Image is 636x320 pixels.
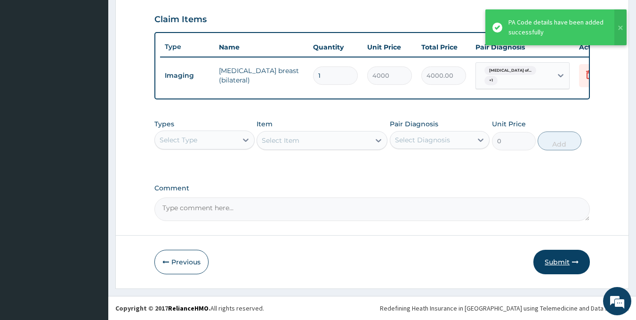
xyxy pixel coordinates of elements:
h3: Claim Items [154,15,207,25]
th: Quantity [308,38,362,57]
button: Previous [154,250,209,274]
textarea: Type your message and hit 'Enter' [5,217,179,250]
th: Pair Diagnosis [471,38,574,57]
th: Actions [574,38,621,57]
strong: Copyright © 2017 . [115,304,210,312]
button: Add [538,131,581,150]
div: Minimize live chat window [154,5,177,27]
th: Name [214,38,308,57]
td: Imaging [160,67,214,84]
label: Types [154,120,174,128]
span: We're online! [55,98,130,194]
img: d_794563401_company_1708531726252_794563401 [17,47,38,71]
div: Select Type [160,135,197,145]
label: Comment [154,184,590,192]
span: [MEDICAL_DATA] of... [484,66,536,75]
label: Item [257,119,273,129]
div: PA Code details have been added successfully [508,17,605,37]
th: Unit Price [362,38,417,57]
th: Type [160,38,214,56]
label: Unit Price [492,119,526,129]
td: [MEDICAL_DATA] breast (bilateral) [214,61,308,90]
div: Redefining Heath Insurance in [GEOGRAPHIC_DATA] using Telemedicine and Data Science! [380,304,629,313]
label: Pair Diagnosis [390,119,438,129]
footer: All rights reserved. [108,296,636,320]
a: RelianceHMO [168,304,209,312]
button: Submit [533,250,590,274]
span: + 1 [484,76,498,85]
div: Chat with us now [49,53,158,65]
th: Total Price [417,38,471,57]
div: Select Diagnosis [395,135,450,145]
